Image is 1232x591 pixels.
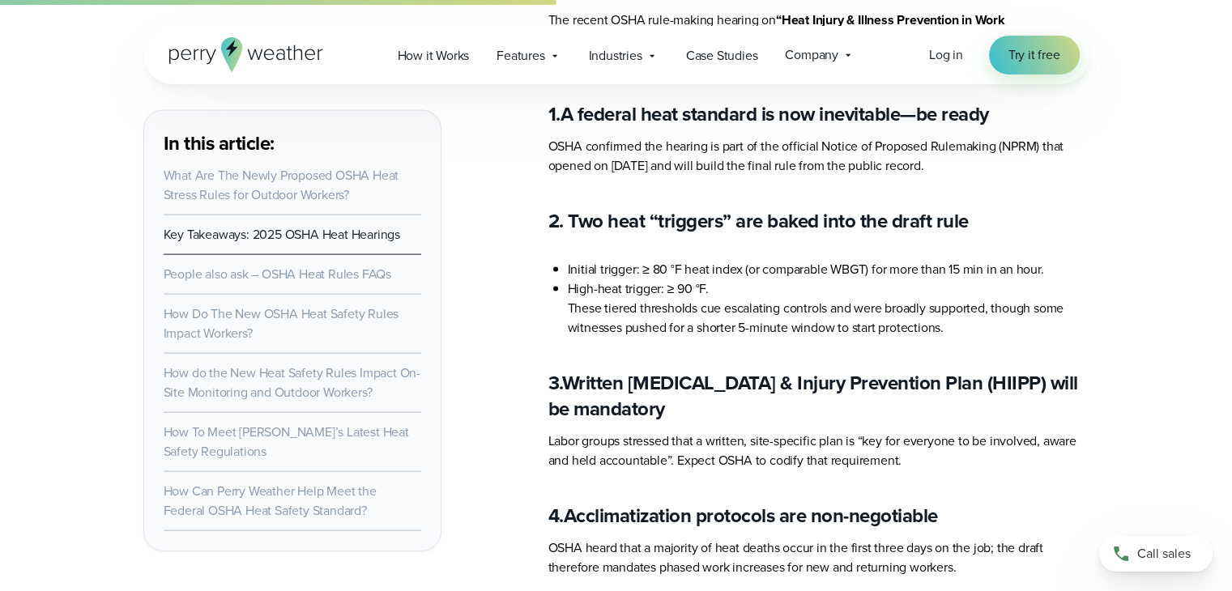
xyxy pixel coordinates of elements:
a: How Can Perry Weather Help Meet the Federal OSHA Heat Safety Standard? [164,482,377,520]
strong: Acclimatization protocols are non-negotiable [564,501,938,530]
a: How To Meet [PERSON_NAME]’s Latest Heat Safety Regulations [164,423,409,461]
p: The recent OSHA rule-making hearing on moved the agency a big step closer to issuing the first na... [548,11,1089,69]
a: What Are The Newly Proposed OSHA Heat Stress Rules for Outdoor Workers? [164,166,399,204]
a: How do the New Heat Safety Rules Impact On-Site Monitoring and Outdoor Workers? [164,364,420,402]
strong: “Heat Injury & Illness Prevention in Work Settings” [548,11,1005,49]
p: OSHA heard that a majority of heat deaths occur in the first three days on the job; the draft the... [548,538,1089,577]
p: Labor groups stressed that a written, site-specific plan is “key for everyone to be involved, awa... [548,432,1089,470]
li: High-heat trigger: ≥ 90 °F. These tiered thresholds cue escalating controls and were broadly supp... [568,279,1089,338]
span: Features [497,46,544,66]
li: Initial trigger: ≥ 80 °F heat index (or comparable WBGT) for more than 15 min in an hour. [568,260,1089,279]
span: How it Works [398,46,470,66]
a: Case Studies [672,39,772,72]
a: People also ask – OSHA Heat Rules FAQs [164,265,391,283]
strong: 2. Two heat “triggers” are baked into the draft rule [548,206,969,236]
h4: 4. [548,503,1089,529]
span: Try it free [1008,45,1060,65]
strong: Written [MEDICAL_DATA] & Injury Prevention Plan (HIIPP) will be mandatory [548,368,1078,423]
a: How it Works [384,39,484,72]
h4: 3. [548,370,1089,422]
h3: In this article: [164,130,421,156]
span: Industries [589,46,642,66]
p: OSHA confirmed the hearing is part of the official Notice of Proposed Rulemaking (NPRM) that open... [548,137,1089,176]
a: How Do The New OSHA Heat Safety Rules Impact Workers? [164,304,399,342]
h4: 1. [548,101,1089,127]
a: Key Takeaways: 2025 OSHA Heat Hearings [164,225,400,244]
strong: A federal heat standard is now inevitable—be ready [561,100,989,129]
a: Log in [929,45,963,65]
a: Try it free [989,36,1080,74]
span: Log in [929,45,963,64]
span: Company [785,45,838,65]
span: Case Studies [686,46,758,66]
span: Call sales [1137,544,1191,563]
a: Call sales [1099,536,1213,572]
